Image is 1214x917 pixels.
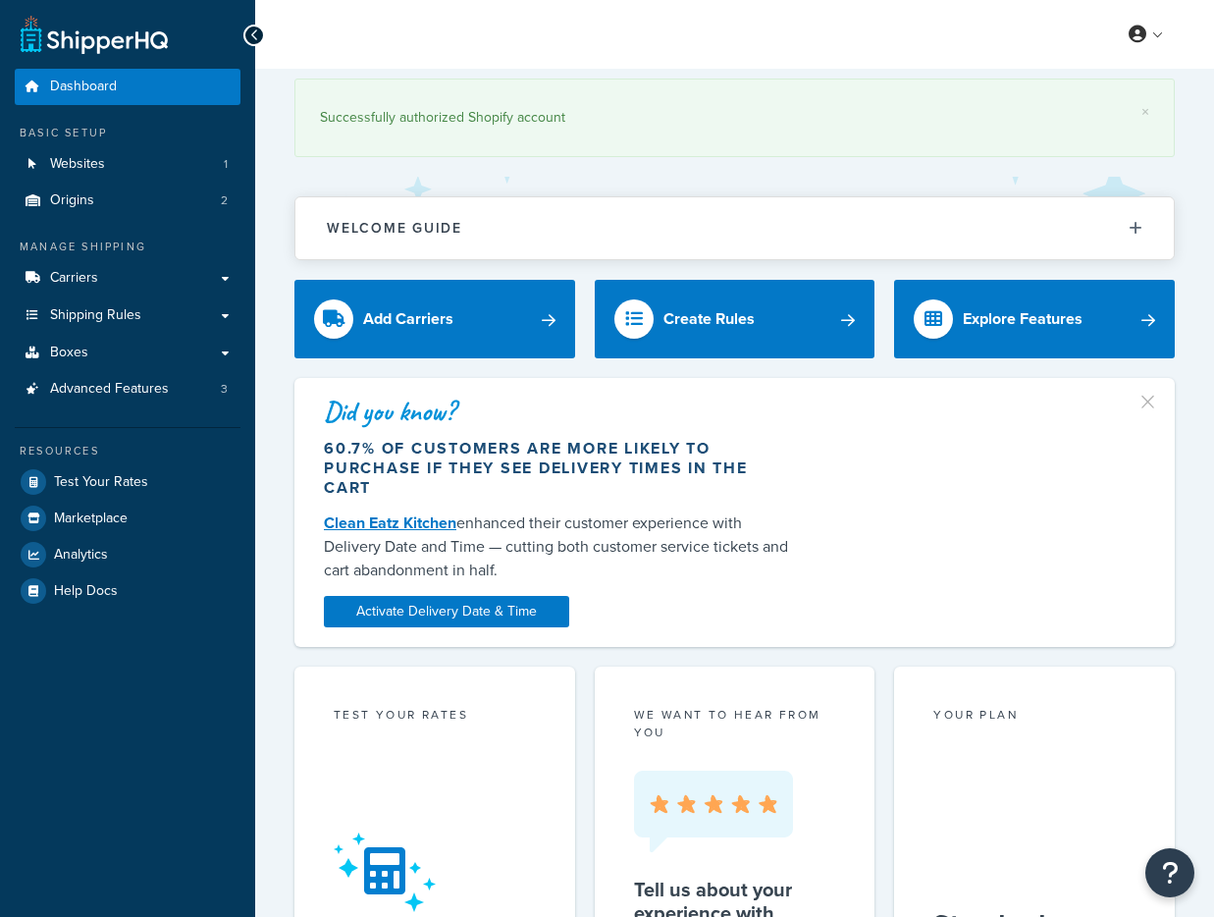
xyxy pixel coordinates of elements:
[15,125,240,141] div: Basic Setup
[50,156,105,173] span: Websites
[894,280,1175,358] a: Explore Features
[294,280,575,358] a: Add Carriers
[50,345,88,361] span: Boxes
[15,260,240,297] a: Carriers
[324,596,569,627] a: Activate Delivery Date & Time
[50,381,169,398] span: Advanced Features
[15,335,240,371] a: Boxes
[221,381,228,398] span: 3
[50,79,117,95] span: Dashboard
[15,371,240,407] a: Advanced Features3
[324,512,456,534] a: Clean Eatz Kitchen
[324,512,793,582] div: enhanced their customer experience with Delivery Date and Time — cutting both customer service ti...
[15,183,240,219] li: Origins
[15,146,240,183] a: Websites1
[54,474,148,491] span: Test Your Rates
[15,443,240,459] div: Resources
[15,371,240,407] li: Advanced Features
[54,547,108,564] span: Analytics
[324,398,793,425] div: Did you know?
[15,239,240,255] div: Manage Shipping
[224,156,228,173] span: 1
[15,537,240,572] a: Analytics
[1145,848,1194,897] button: Open Resource Center
[221,192,228,209] span: 2
[50,192,94,209] span: Origins
[15,573,240,609] a: Help Docs
[320,104,1149,132] div: Successfully authorized Shopify account
[595,280,875,358] a: Create Rules
[15,464,240,500] a: Test Your Rates
[295,197,1174,259] button: Welcome Guide
[15,146,240,183] li: Websites
[54,583,118,600] span: Help Docs
[15,501,240,536] a: Marketplace
[327,221,462,236] h2: Welcome Guide
[54,511,128,527] span: Marketplace
[15,69,240,105] a: Dashboard
[634,706,836,741] p: we want to hear from you
[663,305,755,333] div: Create Rules
[963,305,1082,333] div: Explore Features
[363,305,453,333] div: Add Carriers
[1141,104,1149,120] a: ×
[15,183,240,219] a: Origins2
[15,297,240,334] a: Shipping Rules
[933,706,1135,728] div: Your Plan
[324,439,793,498] div: 60.7% of customers are more likely to purchase if they see delivery times in the cart
[50,307,141,324] span: Shipping Rules
[50,270,98,287] span: Carriers
[334,706,536,728] div: Test your rates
